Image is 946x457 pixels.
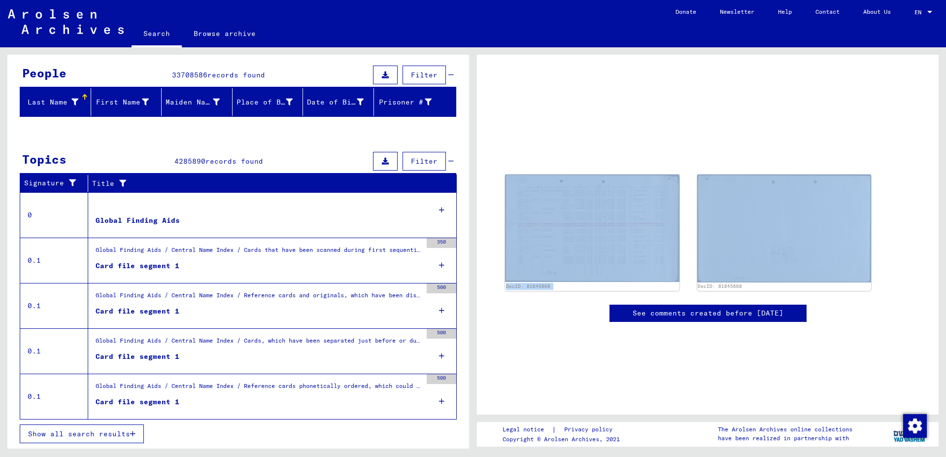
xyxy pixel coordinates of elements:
[20,192,88,238] td: 0
[95,94,162,110] div: First Name
[505,175,679,282] img: 001.jpg
[96,382,422,395] div: Global Finding Aids / Central Name Index / Reference cards phonetically ordered, which could not ...
[172,70,207,79] span: 33708586
[92,178,437,189] div: Title
[914,9,925,16] span: EN
[233,88,304,116] mat-header-cell: Place of Birth
[698,283,742,289] a: DocID: 81645668
[503,424,624,435] div: |
[22,150,67,168] div: Topics
[427,283,456,293] div: 500
[403,152,446,171] button: Filter
[174,157,205,166] span: 4285890
[20,238,88,283] td: 0.1
[24,178,80,188] div: Signature
[96,397,179,407] div: Card file segment 1
[91,88,162,116] mat-header-cell: First Name
[378,94,444,110] div: Prisoner #
[20,424,144,443] button: Show all search results
[378,97,432,107] div: Prisoner #
[96,291,422,305] div: Global Finding Aids / Central Name Index / Reference cards and originals, which have been discove...
[718,425,852,434] p: The Arolsen Archives online collections
[24,97,78,107] div: Last Name
[24,94,91,110] div: Last Name
[427,329,456,339] div: 500
[374,88,456,116] mat-header-cell: Prisoner #
[166,97,220,107] div: Maiden Name
[95,97,149,107] div: First Name
[697,175,872,282] img: 002.jpg
[205,157,263,166] span: records found
[427,238,456,248] div: 350
[166,94,232,110] div: Maiden Name
[633,308,783,318] a: See comments created before [DATE]
[303,88,374,116] mat-header-cell: Date of Birth
[182,22,268,45] a: Browse archive
[96,336,422,350] div: Global Finding Aids / Central Name Index / Cards, which have been separated just before or during...
[162,88,233,116] mat-header-cell: Maiden Name
[506,283,550,289] a: DocID: 81645668
[236,94,305,110] div: Place of Birth
[96,352,179,362] div: Card file segment 1
[411,70,438,79] span: Filter
[307,97,364,107] div: Date of Birth
[96,261,179,271] div: Card file segment 1
[503,435,624,444] p: Copyright © Arolsen Archives, 2021
[24,176,90,191] div: Signature
[307,94,376,110] div: Date of Birth
[411,157,438,166] span: Filter
[427,374,456,384] div: 500
[556,424,624,435] a: Privacy policy
[20,88,91,116] mat-header-cell: Last Name
[207,70,265,79] span: records found
[903,414,927,438] img: Change consent
[20,328,88,374] td: 0.1
[718,434,852,443] p: have been realized in partnership with
[132,22,182,47] a: Search
[96,306,179,316] div: Card file segment 1
[28,429,130,438] span: Show all search results
[503,424,552,435] a: Legal notice
[20,374,88,419] td: 0.1
[236,97,293,107] div: Place of Birth
[22,64,67,82] div: People
[891,422,928,446] img: yv_logo.png
[92,176,447,191] div: Title
[20,283,88,328] td: 0.1
[403,66,446,84] button: Filter
[96,246,422,259] div: Global Finding Aids / Central Name Index / Cards that have been scanned during first sequential m...
[96,215,180,226] div: Global Finding Aids
[8,9,124,34] img: Arolsen_neg.svg
[903,414,926,437] div: Change consent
